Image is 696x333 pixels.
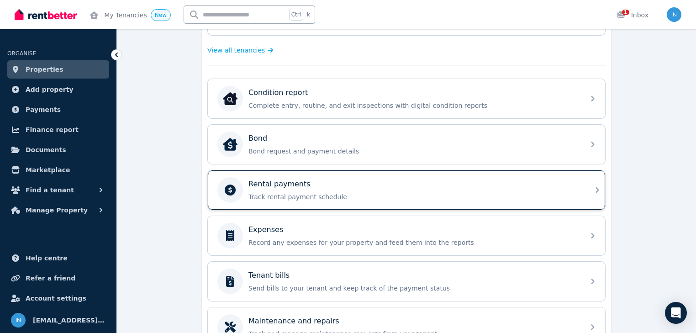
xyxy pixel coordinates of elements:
[7,249,109,267] a: Help centre
[33,315,105,326] span: [EMAIL_ADDRESS][DOMAIN_NAME]
[248,316,339,327] p: Maintenance and repairs
[665,302,687,324] div: Open Intercom Messenger
[26,273,75,284] span: Refer a friend
[248,270,290,281] p: Tenant bills
[7,269,109,287] a: Refer a friend
[26,124,79,135] span: Finance report
[7,121,109,139] a: Finance report
[223,91,237,106] img: Condition report
[617,11,649,20] div: Inbox
[7,50,36,57] span: ORGANISE
[248,179,311,190] p: Rental payments
[26,185,74,196] span: Find a tenant
[155,12,167,18] span: New
[26,293,86,304] span: Account settings
[26,144,66,155] span: Documents
[11,313,26,328] img: info@museliving.com.au
[7,181,109,199] button: Find a tenant
[26,205,88,216] span: Manage Property
[207,46,274,55] a: View all tenancies
[7,289,109,307] a: Account settings
[248,192,579,201] p: Track rental payment schedule
[26,253,68,264] span: Help centre
[248,87,308,98] p: Condition report
[26,164,70,175] span: Marketplace
[208,216,605,255] a: ExpensesRecord any expenses for your property and feed them into the reports
[307,11,310,18] span: k
[207,46,265,55] span: View all tenancies
[208,125,605,164] a: BondBondBond request and payment details
[15,8,77,21] img: RentBetter
[248,101,579,110] p: Complete entry, routine, and exit inspections with digital condition reports
[26,64,63,75] span: Properties
[289,9,303,21] span: Ctrl
[26,104,61,115] span: Payments
[7,201,109,219] button: Manage Property
[7,161,109,179] a: Marketplace
[248,147,579,156] p: Bond request and payment details
[248,224,283,235] p: Expenses
[248,238,579,247] p: Record any expenses for your property and feed them into the reports
[622,10,629,15] span: 1
[26,84,74,95] span: Add property
[208,170,605,210] a: Rental paymentsTrack rental payment schedule
[208,79,605,118] a: Condition reportCondition reportComplete entry, routine, and exit inspections with digital condit...
[248,284,579,293] p: Send bills to your tenant and keep track of the payment status
[667,7,681,22] img: info@museliving.com.au
[248,133,267,144] p: Bond
[7,80,109,99] a: Add property
[7,141,109,159] a: Documents
[223,137,237,152] img: Bond
[7,100,109,119] a: Payments
[208,262,605,301] a: Tenant billsSend bills to your tenant and keep track of the payment status
[7,60,109,79] a: Properties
